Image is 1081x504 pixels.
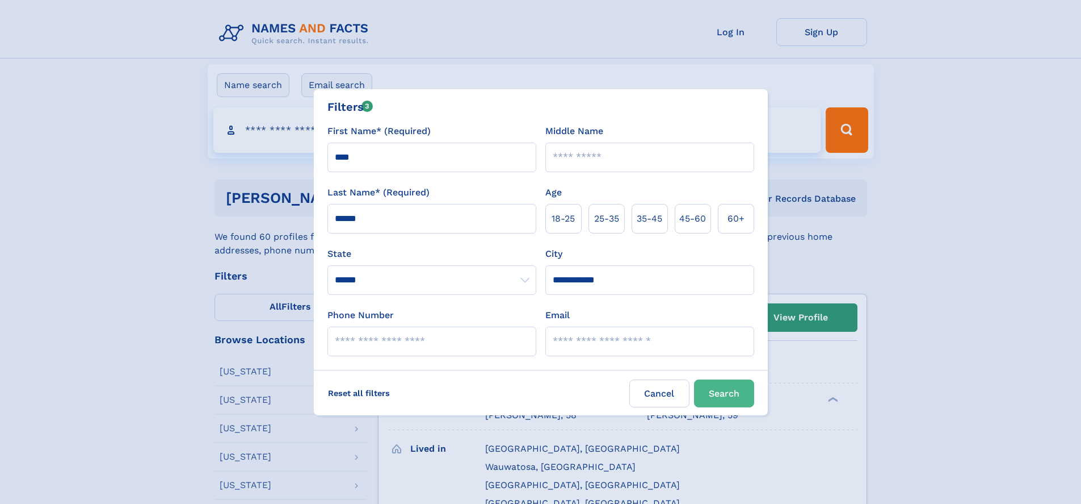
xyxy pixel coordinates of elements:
[545,247,562,261] label: City
[327,124,431,138] label: First Name* (Required)
[545,186,562,199] label: Age
[637,212,662,226] span: 35‑45
[327,247,536,261] label: State
[552,212,575,226] span: 18‑25
[327,98,373,115] div: Filters
[545,124,603,138] label: Middle Name
[679,212,706,226] span: 45‑60
[321,380,397,407] label: Reset all filters
[594,212,619,226] span: 25‑35
[694,380,754,407] button: Search
[727,212,744,226] span: 60+
[545,309,570,322] label: Email
[327,186,430,199] label: Last Name* (Required)
[327,309,394,322] label: Phone Number
[629,380,689,407] label: Cancel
